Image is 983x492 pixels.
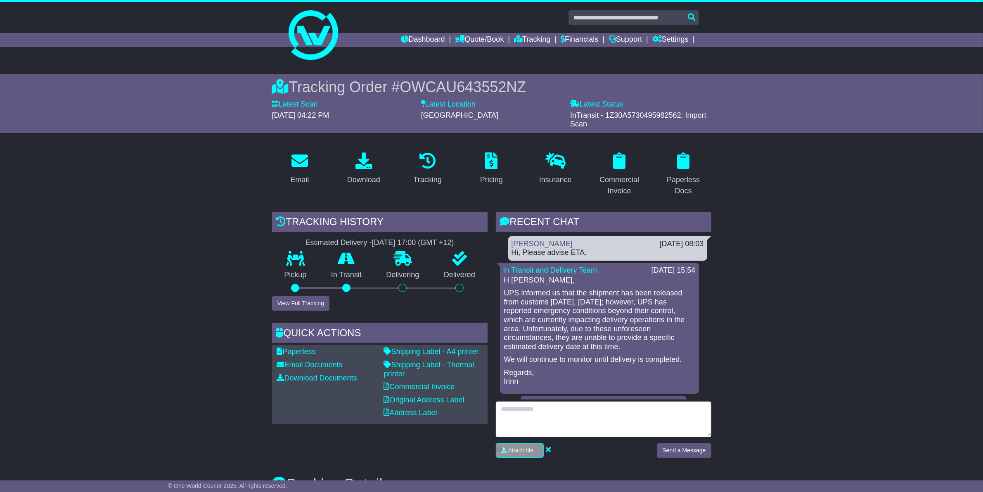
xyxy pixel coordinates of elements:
[384,409,437,417] a: Address Label
[277,361,343,369] a: Email Documents
[347,174,380,185] div: Download
[480,174,503,185] div: Pricing
[272,296,329,311] button: View Full Tracking
[534,150,577,188] a: Insurance
[342,150,386,188] a: Download
[319,271,374,280] p: In Transit
[384,361,474,378] a: Shipping Label - Thermal printer
[277,347,316,356] a: Paperless
[597,174,642,197] div: Commercial Invoice
[272,238,488,247] div: Estimated Delivery -
[504,289,695,351] p: UPS informed us that the shipment has been released from customs [DATE], [DATE]; however, UPS has...
[455,33,504,47] a: Quote/Book
[504,276,695,285] p: H [PERSON_NAME],
[400,78,526,95] span: OWCAU643552NZ
[561,33,598,47] a: Financials
[652,33,689,47] a: Settings
[277,374,357,382] a: Download Documents
[413,174,441,185] div: Tracking
[570,111,706,128] span: InTransit - 1Z30A5730495982562: Import Scan
[408,150,447,188] a: Tracking
[514,33,550,47] a: Tracking
[512,248,704,257] div: Hi, Please advise ETA.
[512,240,573,248] a: [PERSON_NAME]
[651,266,696,275] div: [DATE] 15:54
[272,78,711,96] div: Tracking Order #
[384,383,455,391] a: Commercial Invoice
[285,150,314,188] a: Email
[570,100,623,109] label: Latest Status
[401,33,445,47] a: Dashboard
[656,150,711,200] a: Paperless Docs
[290,174,309,185] div: Email
[272,111,329,119] span: [DATE] 04:22 PM
[504,355,695,364] p: We will continue to monitor until delivery is completed.
[475,150,508,188] a: Pricing
[372,238,454,247] div: [DATE] 17:00 (GMT +12)
[504,368,695,386] p: Regards, Irinn
[431,271,488,280] p: Delivered
[660,240,704,249] div: [DATE] 08:03
[168,482,287,489] span: © One World Courier 2025. All rights reserved.
[539,174,572,185] div: Insurance
[272,271,319,280] p: Pickup
[657,443,711,458] button: Send a Message
[592,150,647,200] a: Commercial Invoice
[272,100,318,109] label: Latest Scan
[272,323,488,345] div: Quick Actions
[272,212,488,234] div: Tracking history
[496,212,711,234] div: RECENT CHAT
[661,174,706,197] div: Paperless Docs
[374,271,432,280] p: Delivering
[384,396,464,404] a: Original Address Label
[384,347,479,356] a: Shipping Label - A4 printer
[421,100,476,109] label: Latest Location
[503,266,597,274] a: In Transit and Delivery Team
[421,111,498,119] span: [GEOGRAPHIC_DATA]
[609,33,642,47] a: Support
